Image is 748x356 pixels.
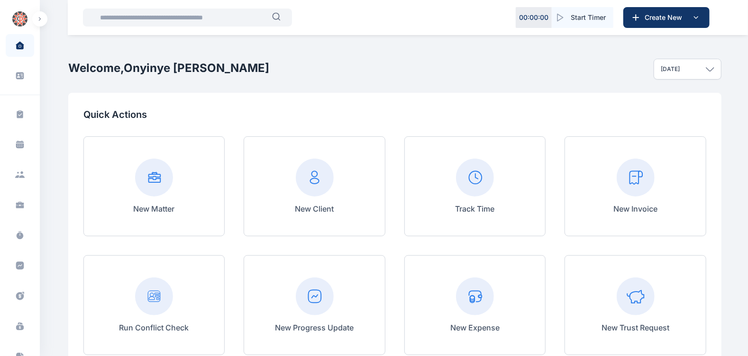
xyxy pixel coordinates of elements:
p: 00 : 00 : 00 [519,13,548,22]
button: Create New [623,7,710,28]
p: Track Time [456,203,495,214]
h2: Welcome, Onyinye [PERSON_NAME] [68,61,269,76]
span: Start Timer [571,13,606,22]
p: New Trust Request [602,322,669,333]
span: Create New [641,13,690,22]
p: Quick Actions [83,108,706,121]
p: New Client [295,203,334,214]
p: New Matter [133,203,174,214]
p: Run Conflict Check [119,322,189,333]
p: New Invoice [613,203,657,214]
p: New Progress Update [275,322,354,333]
button: Start Timer [552,7,613,28]
p: New Expense [450,322,500,333]
p: [DATE] [661,65,680,73]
